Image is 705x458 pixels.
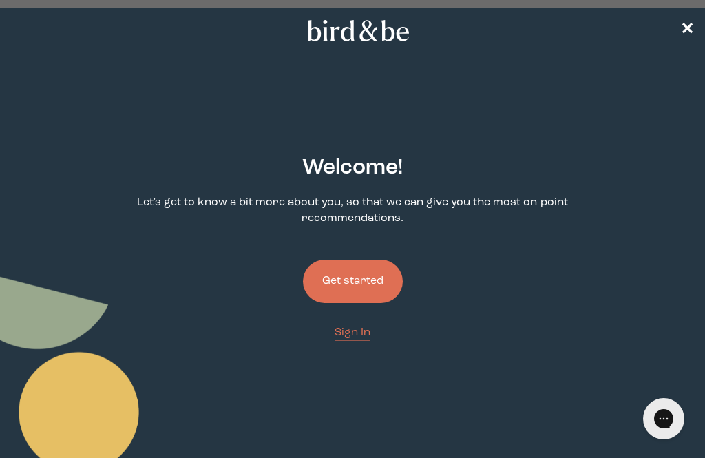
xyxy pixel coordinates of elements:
h2: Welcome ! [302,152,403,184]
button: Get started [303,260,403,303]
a: Sign In [335,325,370,341]
a: Get started [303,238,403,325]
p: Let's get to know a bit more about you, so that we can give you the most on-point recommendations. [134,195,571,227]
a: ✕ [680,19,694,43]
iframe: Gorgias live chat messenger [636,393,691,444]
span: Sign In [335,327,370,338]
span: ✕ [680,22,694,39]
